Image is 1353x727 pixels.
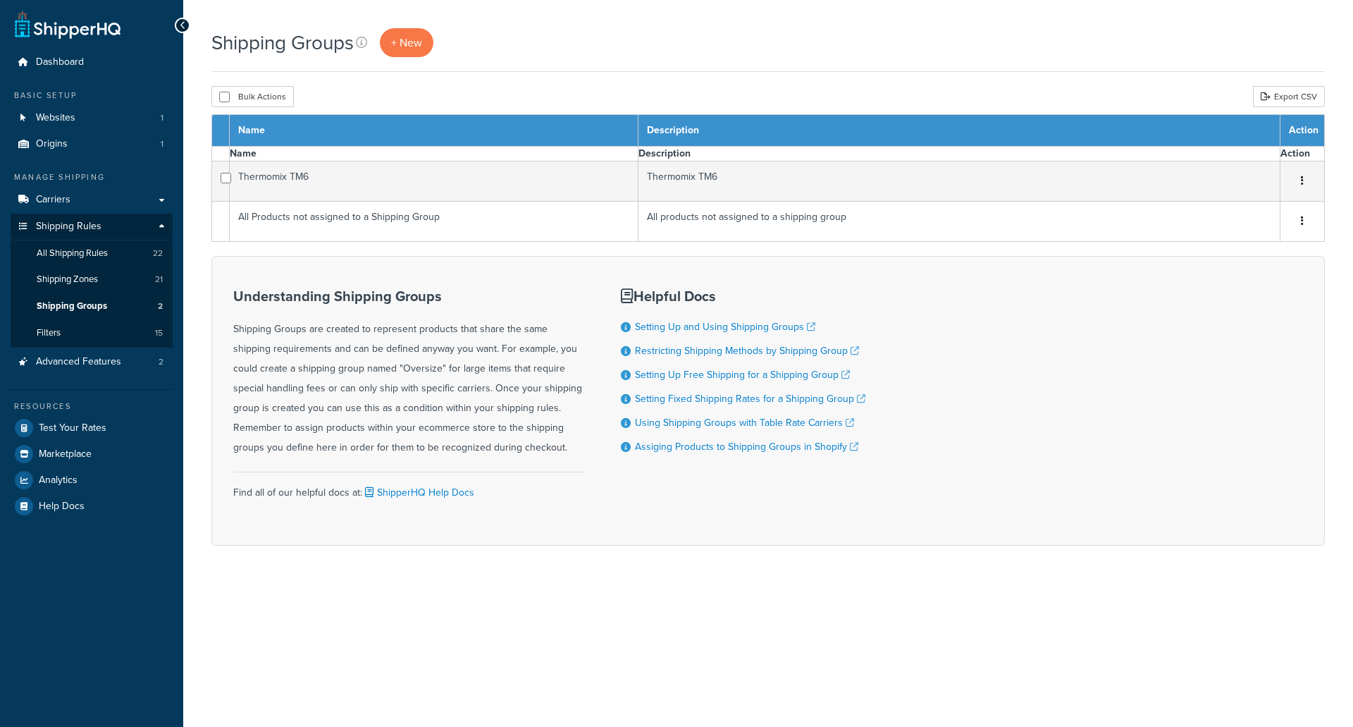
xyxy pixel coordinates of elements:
li: Origins [11,131,173,157]
td: All Products not assigned to a Shipping Group [230,202,638,242]
a: Carriers [11,187,173,213]
li: Shipping Zones [11,267,173,293]
a: Shipping Groups 2 [11,293,173,319]
li: Websites [11,105,173,131]
h1: Shipping Groups [211,29,354,56]
span: 2 [158,300,163,312]
a: Filters 15 [11,320,173,346]
a: ShipperHQ Help Docs [362,485,474,500]
a: ShipperHQ Home [15,11,121,39]
li: Shipping Groups [11,293,173,319]
span: 22 [153,248,163,259]
span: Marketplace [39,448,92,460]
span: 21 [155,274,163,286]
h3: Helpful Docs [621,288,865,304]
span: Analytics [39,475,78,487]
span: 15 [155,327,163,339]
th: Action [1280,115,1325,147]
td: All products not assigned to a shipping group [638,202,1280,242]
a: Websites 1 [11,105,173,131]
span: Shipping Zones [37,274,98,286]
li: Shipping Rules [11,214,173,348]
div: Shipping Groups are created to represent products that share the same shipping requirements and c... [233,288,586,458]
a: Setting Up and Using Shipping Groups [635,319,815,334]
span: All Shipping Rules [37,248,108,259]
span: Filters [37,327,61,339]
a: Origins 1 [11,131,173,157]
th: Name [230,115,638,147]
a: Help Docs [11,494,173,519]
span: Test Your Rates [39,422,106,434]
div: Basic Setup [11,90,173,102]
div: Resources [11,401,173,413]
span: Help Docs [39,501,85,513]
a: Advanced Features 2 [11,349,173,375]
span: + New [391,35,422,51]
li: Filters [11,320,173,346]
a: Marketplace [11,441,173,467]
button: Bulk Actions [211,86,294,107]
div: Manage Shipping [11,171,173,183]
a: Restricting Shipping Methods by Shipping Group [635,343,859,358]
span: Shipping Rules [36,221,101,233]
span: Origins [36,138,68,150]
a: Analytics [11,468,173,493]
a: Using Shipping Groups with Table Rate Carriers [635,415,854,430]
th: Name [230,147,638,161]
span: 1 [161,138,163,150]
div: Find all of our helpful docs at: [233,472,586,503]
th: Description [638,147,1280,161]
h3: Understanding Shipping Groups [233,288,586,304]
a: + New [380,28,433,57]
a: All Shipping Rules 22 [11,240,173,267]
span: Carriers [36,194,70,206]
th: Action [1280,147,1325,161]
span: 2 [159,356,163,368]
a: Dashboard [11,49,173,75]
a: Setting Up Free Shipping for a Shipping Group [635,367,850,382]
span: 1 [161,112,163,124]
td: Thermomix TM6 [638,161,1280,202]
span: Advanced Features [36,356,121,368]
a: Setting Fixed Shipping Rates for a Shipping Group [635,391,865,406]
a: Shipping Rules [11,214,173,240]
th: Description [638,115,1280,147]
span: Shipping Groups [37,300,107,312]
span: Dashboard [36,56,84,68]
li: All Shipping Rules [11,240,173,267]
span: Websites [36,112,75,124]
td: Thermomix TM6 [230,161,638,202]
a: Test Your Rates [11,415,173,441]
a: Shipping Zones 21 [11,267,173,293]
li: Advanced Features [11,349,173,375]
a: Assiging Products to Shipping Groups in Shopify [635,439,858,454]
a: Export CSV [1253,86,1325,107]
